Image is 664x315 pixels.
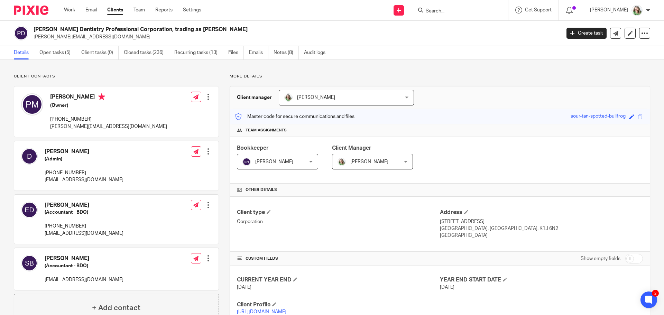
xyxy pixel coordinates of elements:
[183,7,201,13] a: Settings
[297,95,335,100] span: [PERSON_NAME]
[631,5,643,16] img: KC%20Photo.jpg
[571,113,626,121] div: sour-tan-spotted-bullfrog
[237,145,269,151] span: Bookkeeper
[332,145,371,151] span: Client Manager
[235,113,354,120] p: Master code for secure communications and files
[440,285,454,290] span: [DATE]
[81,46,119,59] a: Client tasks (0)
[133,7,145,13] a: Team
[34,34,556,40] p: [PERSON_NAME][EMAIL_ADDRESS][DOMAIN_NAME]
[440,232,643,239] p: [GEOGRAPHIC_DATA]
[246,187,277,193] span: Other details
[21,202,38,218] img: svg%3E
[284,93,293,102] img: KC%20Photo.jpg
[440,276,643,284] h4: YEAR END START DATE
[440,218,643,225] p: [STREET_ADDRESS]
[440,209,643,216] h4: Address
[274,46,299,59] a: Notes (8)
[350,159,388,164] span: [PERSON_NAME]
[246,128,287,133] span: Team assignments
[14,26,28,40] img: svg%3E
[304,46,331,59] a: Audit logs
[98,93,105,100] i: Primary
[566,28,607,39] a: Create task
[50,93,167,102] h4: [PERSON_NAME]
[50,123,167,130] p: [PERSON_NAME][EMAIL_ADDRESS][DOMAIN_NAME]
[85,7,97,13] a: Email
[242,158,251,166] img: svg%3E
[255,159,293,164] span: [PERSON_NAME]
[440,225,643,232] p: [GEOGRAPHIC_DATA], [GEOGRAPHIC_DATA], K1J 6N2
[652,290,659,297] div: 2
[64,7,75,13] a: Work
[237,209,440,216] h4: Client type
[21,255,38,271] img: svg%3E
[45,176,123,183] p: [EMAIL_ADDRESS][DOMAIN_NAME]
[45,148,123,155] h4: [PERSON_NAME]
[228,46,244,59] a: Files
[14,46,34,59] a: Details
[237,218,440,225] p: Corporation
[45,262,123,269] h5: (Accountant - BDO)
[39,46,76,59] a: Open tasks (5)
[525,8,552,12] span: Get Support
[581,255,620,262] label: Show empty fields
[338,158,346,166] img: KC%20Photo.jpg
[14,74,219,79] p: Client contacts
[45,223,123,230] p: [PHONE_NUMBER]
[45,169,123,176] p: [PHONE_NUMBER]
[107,7,123,13] a: Clients
[21,93,43,115] img: svg%3E
[45,202,123,209] h4: [PERSON_NAME]
[230,74,650,79] p: More details
[237,276,440,284] h4: CURRENT YEAR END
[174,46,223,59] a: Recurring tasks (13)
[34,26,452,33] h2: [PERSON_NAME] Dentistry Professional Corporation, trading as [PERSON_NAME]
[50,116,167,123] p: [PHONE_NUMBER]
[425,8,487,15] input: Search
[21,148,38,165] img: svg%3E
[45,209,123,216] h5: (Accountant - BDO)
[237,256,440,261] h4: CUSTOM FIELDS
[590,7,628,13] p: [PERSON_NAME]
[155,7,173,13] a: Reports
[237,285,251,290] span: [DATE]
[14,6,48,15] img: Pixie
[45,255,123,262] h4: [PERSON_NAME]
[92,303,140,313] h4: + Add contact
[237,94,272,101] h3: Client manager
[237,301,440,308] h4: Client Profile
[45,230,123,237] p: [EMAIL_ADDRESS][DOMAIN_NAME]
[237,309,286,314] a: [URL][DOMAIN_NAME]
[50,102,167,109] h5: (Owner)
[45,276,123,283] p: [EMAIL_ADDRESS][DOMAIN_NAME]
[249,46,268,59] a: Emails
[45,156,123,163] h5: (Admin)
[124,46,169,59] a: Closed tasks (236)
